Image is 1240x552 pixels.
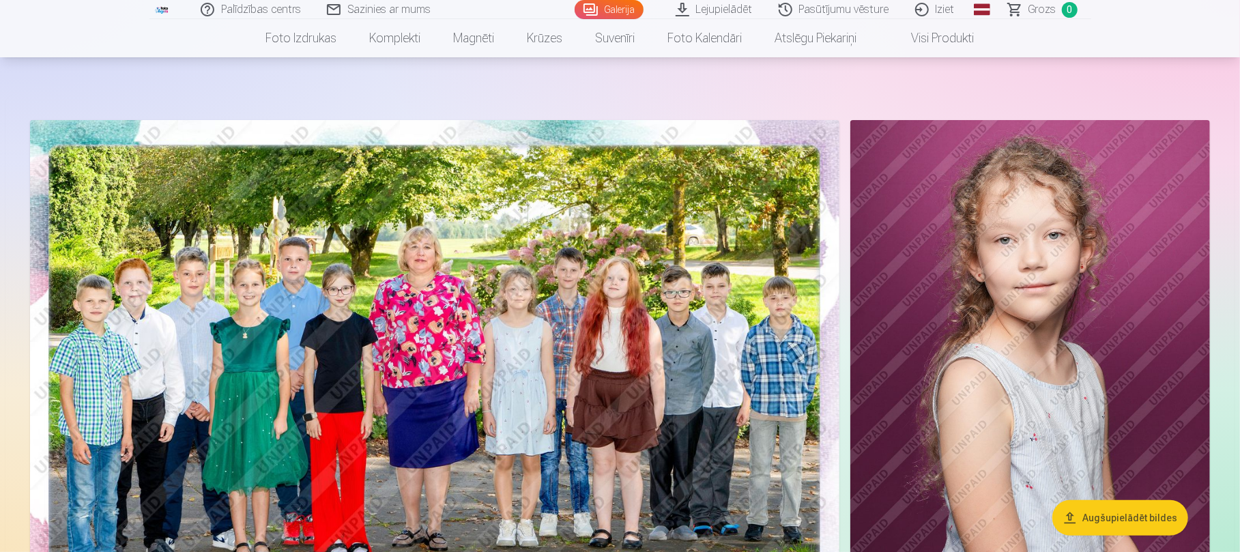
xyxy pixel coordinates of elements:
[874,19,991,57] a: Visi produkti
[759,19,874,57] a: Atslēgu piekariņi
[579,19,652,57] a: Suvenīri
[1062,2,1078,18] span: 0
[354,19,437,57] a: Komplekti
[155,5,170,14] img: /fa1
[1052,500,1188,536] button: Augšupielādēt bildes
[511,19,579,57] a: Krūzes
[437,19,511,57] a: Magnēti
[250,19,354,57] a: Foto izdrukas
[1028,1,1056,18] span: Grozs
[652,19,759,57] a: Foto kalendāri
